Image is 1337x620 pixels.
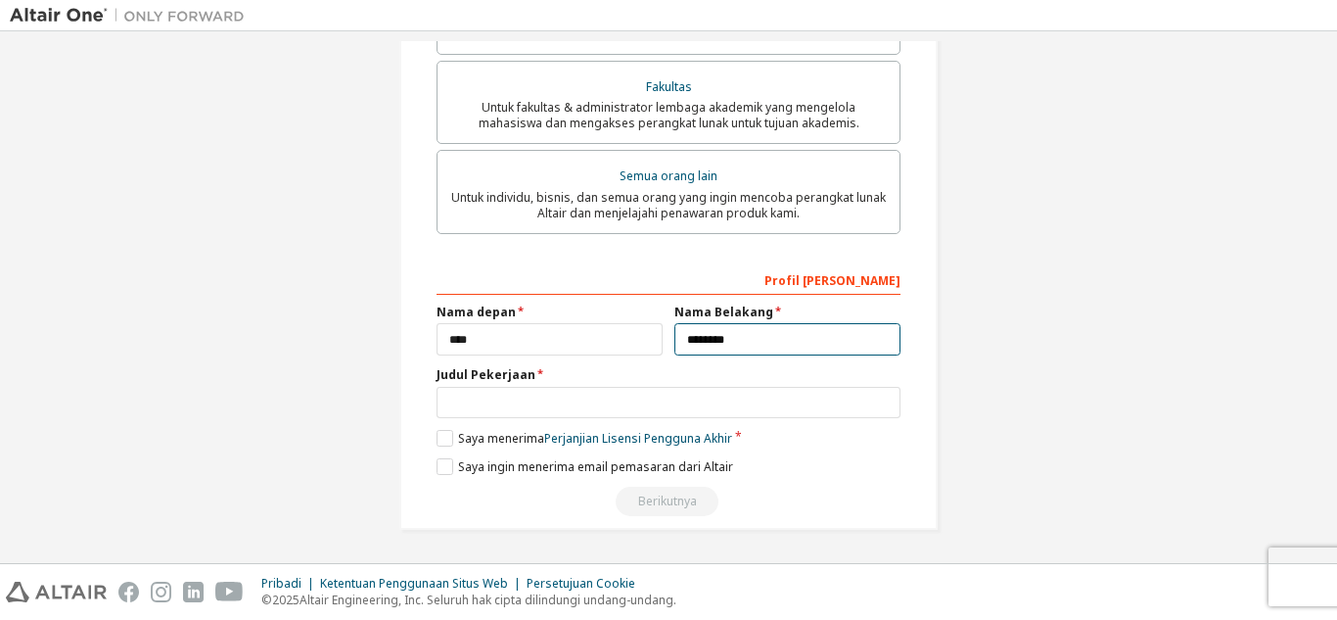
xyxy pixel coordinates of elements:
[261,592,272,608] font: ©
[215,582,244,602] img: youtube.svg
[151,582,171,602] img: instagram.svg
[646,78,692,95] font: Fakultas
[183,582,204,602] img: linkedin.svg
[437,366,535,383] font: Judul Pekerjaan
[458,458,733,475] font: Saya ingin menerima email pemasaran dari Altair
[479,99,859,131] font: Untuk fakultas & administrator lembaga akademik yang mengelola mahasiswa dan mengakses perangkat ...
[300,592,676,608] font: Altair Engineering, Inc. Seluruh hak cipta dilindungi undang-undang.
[6,582,107,602] img: altair_logo.svg
[261,575,301,592] font: Pribadi
[10,6,254,25] img: Altair Satu
[620,167,717,184] font: Semua orang lain
[674,304,773,320] font: Nama Belakang
[764,272,900,289] font: Profil [PERSON_NAME]
[437,487,900,516] div: Baca dan terima EULA untuk melanjutkan
[527,575,635,592] font: Persetujuan Cookie
[118,582,139,602] img: facebook.svg
[320,575,508,592] font: Ketentuan Penggunaan Situs Web
[451,189,886,221] font: Untuk individu, bisnis, dan semua orang yang ingin mencoba perangkat lunak Altair dan menjelajahi...
[437,304,516,320] font: Nama depan
[458,430,544,447] font: Saya menerima
[272,592,300,608] font: 2025
[544,430,732,447] font: Perjanjian Lisensi Pengguna Akhir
